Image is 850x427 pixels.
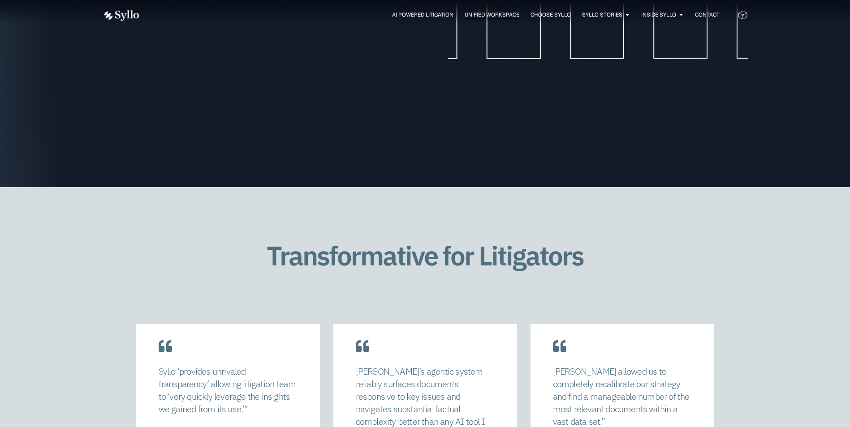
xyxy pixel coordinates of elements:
[641,11,676,19] a: Inside Syllo
[236,241,614,270] h1: Transformative for Litigators
[531,11,571,19] a: Choose Syllo
[159,365,298,415] p: Syllo ‘provides unrivaled transparency’ allowing litigation team to ‘very quickly leverage the in...
[465,11,519,19] a: Unified Workspace
[157,11,720,19] div: Menu Toggle
[582,11,622,19] a: Syllo Stories
[157,11,720,19] nav: Menu
[392,11,453,19] a: AI Powered Litigation
[695,11,720,19] a: Contact
[103,10,139,21] img: white logo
